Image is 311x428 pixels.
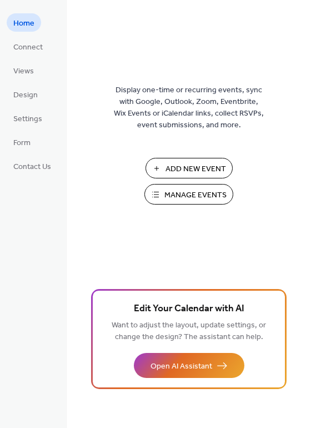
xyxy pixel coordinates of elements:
a: Design [7,85,44,103]
a: Views [7,61,41,79]
a: Connect [7,37,49,56]
button: Manage Events [144,184,233,205]
span: Settings [13,113,42,125]
span: Add New Event [165,163,226,175]
span: Home [13,18,34,29]
a: Form [7,133,37,151]
span: Connect [13,42,43,53]
span: Views [13,66,34,77]
a: Home [7,13,41,32]
span: Design [13,89,38,101]
button: Open AI Assistant [134,353,244,378]
span: Want to adjust the layout, update settings, or change the design? The assistant can help. [112,318,266,345]
span: Edit Your Calendar with AI [134,301,244,317]
a: Settings [7,109,49,127]
span: Open AI Assistant [151,361,212,372]
a: Contact Us [7,157,58,175]
span: Form [13,137,31,149]
span: Display one-time or recurring events, sync with Google, Outlook, Zoom, Eventbrite, Wix Events or ... [114,84,264,131]
span: Manage Events [164,190,227,201]
button: Add New Event [146,158,233,178]
span: Contact Us [13,161,51,173]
